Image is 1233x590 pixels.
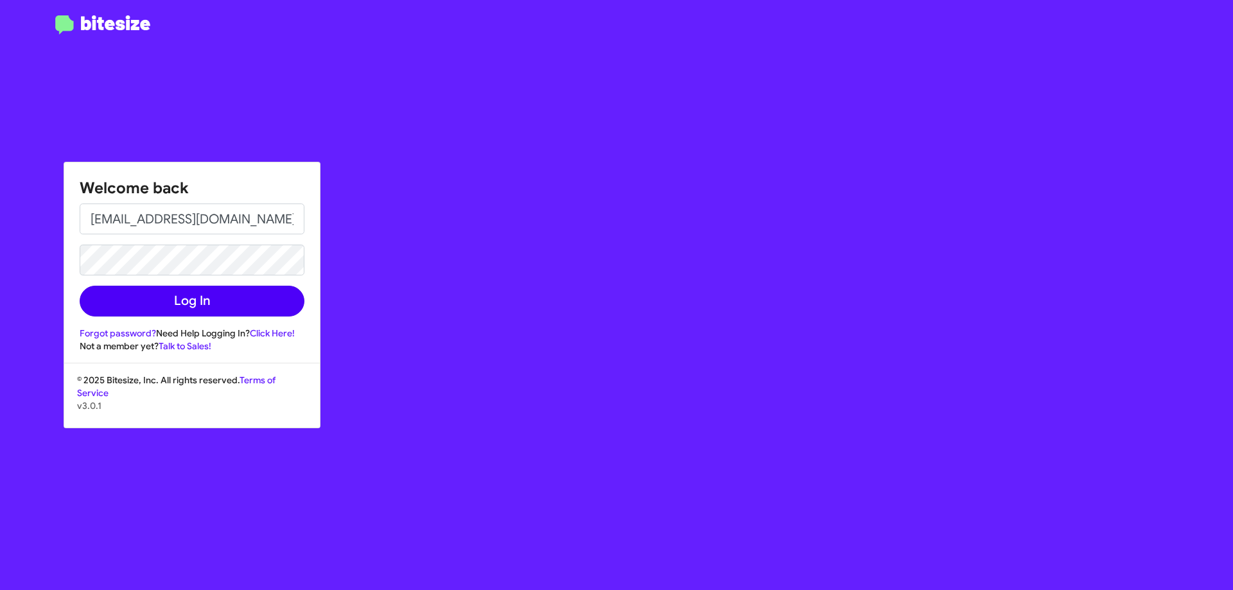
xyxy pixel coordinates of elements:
p: v3.0.1 [77,399,307,412]
a: Forgot password? [80,327,156,339]
div: © 2025 Bitesize, Inc. All rights reserved. [64,374,320,428]
a: Talk to Sales! [159,340,211,352]
div: Need Help Logging In? [80,327,304,340]
button: Log In [80,286,304,317]
div: Not a member yet? [80,340,304,352]
input: Email address [80,204,304,234]
a: Click Here! [250,327,295,339]
h1: Welcome back [80,178,304,198]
